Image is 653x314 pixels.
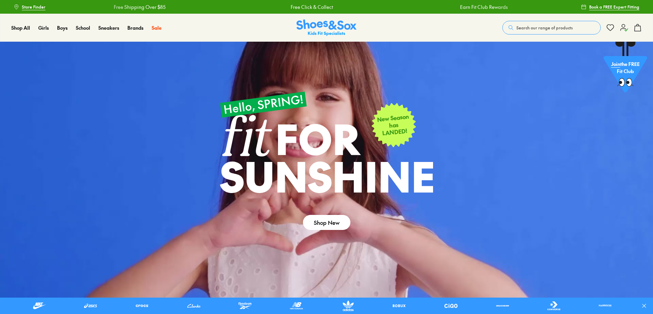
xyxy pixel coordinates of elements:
[516,25,573,31] span: Search our range of products
[112,3,164,11] a: Free Shipping Over $85
[76,24,90,31] a: School
[611,60,620,67] span: Join
[296,19,357,36] img: SNS_Logo_Responsive.svg
[14,1,45,13] a: Store Finder
[589,4,639,10] span: Book a FREE Expert Fitting
[581,1,639,13] a: Book a FREE Expert Fitting
[303,215,350,230] a: Shop New
[603,41,647,96] a: Jointhe FREE Fit Club
[98,24,119,31] a: Sneakers
[38,24,49,31] a: Girls
[459,3,506,11] a: Earn Fit Club Rewards
[289,3,332,11] a: Free Click & Collect
[296,19,357,36] a: Shoes & Sox
[11,24,30,31] a: Shop All
[57,24,68,31] a: Boys
[152,24,162,31] a: Sale
[502,21,601,35] button: Search our range of products
[22,4,45,10] span: Store Finder
[603,55,647,80] p: the FREE Fit Club
[127,24,143,31] a: Brands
